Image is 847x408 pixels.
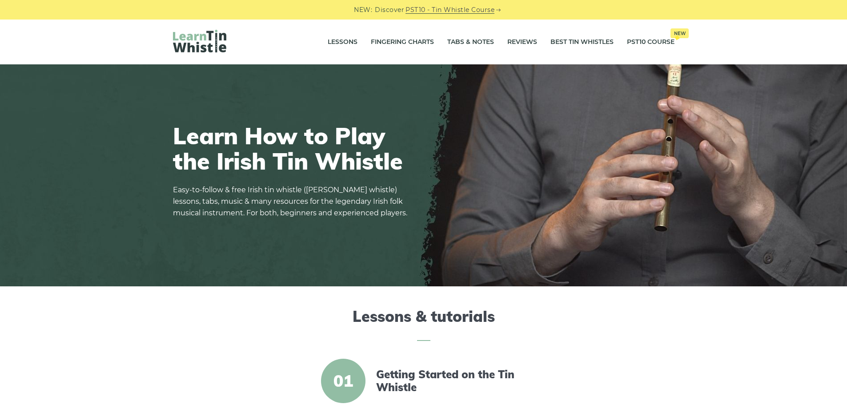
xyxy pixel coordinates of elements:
a: Lessons [328,31,357,53]
h2: Lessons & tutorials [173,308,674,341]
h1: Learn How to Play the Irish Tin Whistle [173,123,413,174]
a: Reviews [507,31,537,53]
a: Getting Started on the Tin Whistle [376,368,529,394]
span: New [670,28,689,38]
img: LearnTinWhistle.com [173,30,226,52]
a: Tabs & Notes [447,31,494,53]
a: Fingering Charts [371,31,434,53]
a: Best Tin Whistles [550,31,614,53]
p: Easy-to-follow & free Irish tin whistle ([PERSON_NAME] whistle) lessons, tabs, music & many resou... [173,184,413,219]
a: PST10 CourseNew [627,31,674,53]
span: 01 [321,359,365,403]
